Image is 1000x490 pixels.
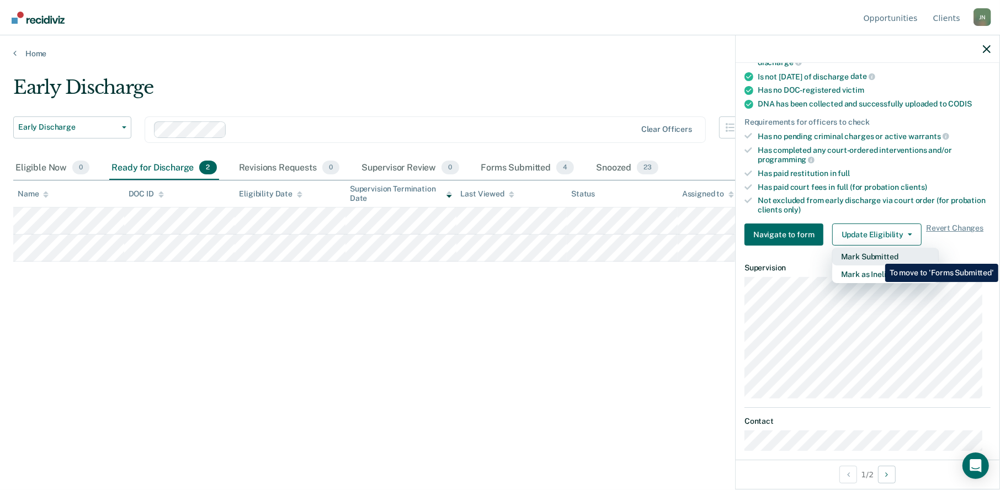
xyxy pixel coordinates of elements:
[199,161,216,175] span: 2
[758,146,991,164] div: Has completed any court-ordered interventions and/or
[461,189,514,199] div: Last Viewed
[129,189,164,199] div: DOC ID
[839,466,857,483] button: Previous Opportunity
[908,132,949,141] span: warrants
[736,460,999,489] div: 1 / 2
[13,76,763,108] div: Early Discharge
[784,205,801,214] span: only)
[962,452,989,479] div: Open Intercom Messenger
[359,156,461,180] div: Supervisor Review
[237,156,342,180] div: Revisions Requests
[758,86,991,95] div: Has no DOC-registered
[744,417,991,426] dt: Contact
[556,161,574,175] span: 4
[838,169,850,178] span: full
[13,49,987,58] a: Home
[350,184,452,203] div: Supervision Termination Date
[758,99,991,109] div: DNA has been collected and successfully uploaded to
[479,156,577,180] div: Forms Submitted
[18,122,118,132] span: Early Discharge
[637,161,658,175] span: 23
[682,189,734,199] div: Assigned to
[109,156,219,180] div: Ready for Discharge
[878,466,896,483] button: Next Opportunity
[842,86,864,94] span: victim
[571,189,595,199] div: Status
[758,169,991,178] div: Has paid restitution in
[744,118,991,127] div: Requirements for officers to check
[18,189,49,199] div: Name
[744,223,828,246] a: Navigate to form link
[641,125,692,134] div: Clear officers
[442,161,459,175] span: 0
[974,8,991,26] button: Profile dropdown button
[758,72,991,82] div: Is not [DATE] of discharge
[926,223,983,246] span: Revert Changes
[758,155,815,164] span: programming
[12,12,65,24] img: Recidiviz
[758,131,991,141] div: Has no pending criminal charges or active
[13,156,92,180] div: Eligible Now
[949,99,972,108] span: CODIS
[832,248,939,283] div: Dropdown Menu
[322,161,339,175] span: 0
[744,263,991,273] dt: Supervision
[72,161,89,175] span: 0
[758,58,802,67] span: discharge
[744,223,823,246] button: Navigate to form
[901,183,927,191] span: clients)
[832,248,939,265] button: Mark Submitted
[758,183,991,192] div: Has paid court fees in full (for probation
[758,196,991,215] div: Not excluded from early discharge via court order (for probation clients
[850,72,875,81] span: date
[239,189,302,199] div: Eligibility Date
[832,265,939,283] button: Mark as Ineligible
[832,223,922,246] button: Update Eligibility
[974,8,991,26] div: J N
[594,156,661,180] div: Snoozed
